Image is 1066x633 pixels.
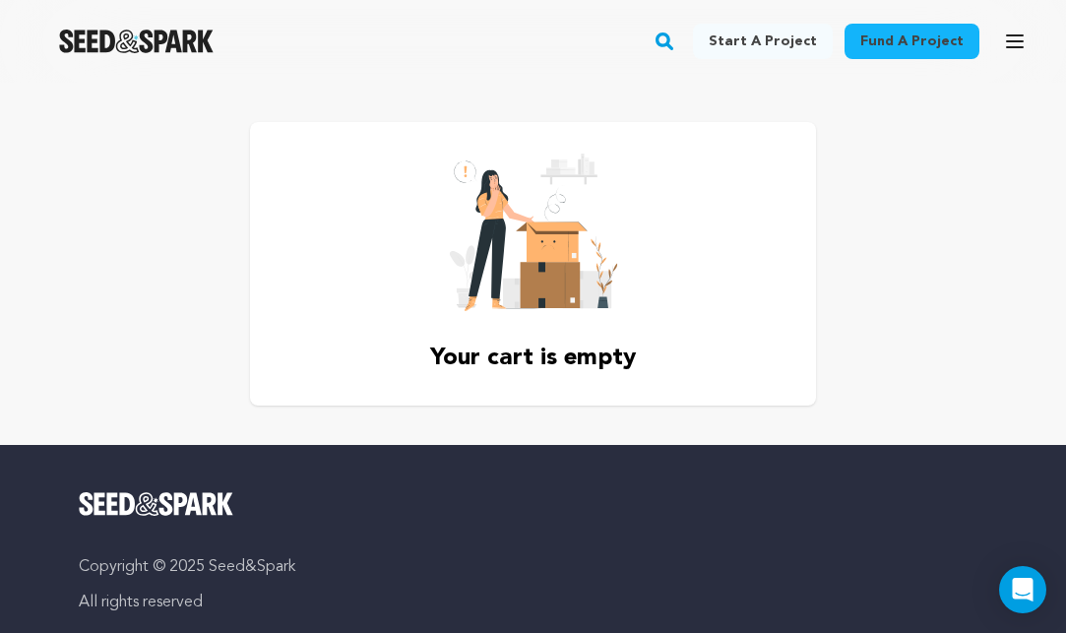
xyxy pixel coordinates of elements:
a: Fund a project [845,24,979,59]
a: Start a project [693,24,833,59]
img: Seed&Spark Logo Dark Mode [59,30,214,53]
p: All rights reserved [79,591,987,614]
a: Seed&Spark Homepage [59,30,214,53]
p: Your cart is empty [282,343,785,374]
img: Seed&Spark Rafiki Image [449,154,618,311]
img: Seed&Spark Logo [79,492,233,516]
div: Open Intercom Messenger [999,566,1046,613]
p: Copyright © 2025 Seed&Spark [79,555,987,579]
a: Seed&Spark Homepage [79,492,987,516]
